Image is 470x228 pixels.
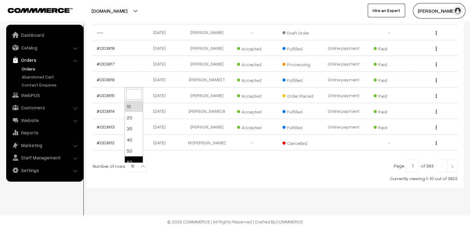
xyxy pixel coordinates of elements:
span: of 383 [421,163,434,168]
td: [PERSON_NAME] [184,24,230,40]
img: Menu [436,110,437,114]
img: Menu [436,125,437,129]
a: Orders [20,65,81,72]
span: Paid [374,75,404,83]
a: Catalog [8,42,81,53]
img: Menu [436,62,437,66]
div: Currently viewing 1-10 out of 3822 [93,175,458,182]
span: Order Placed [282,91,313,99]
li: 20 [125,112,143,123]
span: Accepted [237,44,268,52]
span: Fulfilled [282,75,313,83]
a: Contact Enquires [20,82,81,88]
td: - [366,24,412,40]
span: Page [394,163,404,168]
li: 50 [125,145,143,156]
span: Fulfilled [282,107,313,115]
img: Menu [436,78,437,82]
a: #OD3817 [97,61,115,66]
a: Marketing [8,140,81,151]
a: #OD3818 [97,45,115,51]
a: #OD3816 [97,77,115,82]
img: Menu [436,47,437,51]
span: Accepted [237,60,268,68]
td: [DATE] [138,103,184,119]
td: Online payment [321,103,366,119]
a: Customers [8,102,81,113]
a: Hire an Expert [368,4,405,17]
td: - [230,135,275,150]
a: #OD3813 [97,124,115,129]
span: Accepted [237,107,268,115]
td: Online payment [321,72,366,87]
a: #OD3812 [97,140,115,145]
a: Abandoned Cart [20,74,81,80]
button: [DOMAIN_NAME] [70,3,149,19]
a: WebPOS [8,90,81,101]
td: [DATE] [138,24,184,40]
img: Right [450,165,455,168]
button: [PERSON_NAME] [413,3,465,19]
span: Paid [374,107,404,115]
td: M [PERSON_NAME] [184,135,230,150]
img: COMMMERCE [8,8,73,13]
span: Accepted [237,75,268,83]
td: Online payment [321,40,366,56]
a: COMMMERCE [8,6,62,14]
td: Online payment [321,119,366,135]
span: Paid [374,44,404,52]
span: Number of rows [93,163,125,169]
td: [PERSON_NAME] [184,56,230,72]
span: Draft Order [282,28,313,36]
td: [PERSON_NAME] [184,119,230,135]
td: - [366,135,412,150]
td: [DATE] [138,72,184,87]
td: [DATE] [138,40,184,56]
li: 60 [125,156,143,167]
img: Menu [436,141,437,145]
td: [PERSON_NAME] T [184,72,230,87]
span: Paid [374,91,404,99]
a: --- [97,30,103,35]
td: [PERSON_NAME] [184,87,230,103]
li: 30 [125,123,143,134]
img: Left [439,165,445,168]
td: [DATE] [138,135,184,150]
td: - [230,24,275,40]
td: Online payment [321,56,366,72]
a: Website [8,115,81,126]
a: Reports [8,127,81,138]
a: #OD3815 [97,93,115,98]
span: Paid [374,60,404,68]
img: user [453,6,462,15]
li: 10 [125,101,143,112]
span: Accepted [237,91,268,99]
li: 40 [125,134,143,145]
span: Processing [282,60,313,68]
td: [DATE] [138,56,184,72]
span: 10 [129,160,146,172]
span: Fulfilled [282,123,313,131]
td: Online payment [321,87,366,103]
span: 10 [128,160,147,172]
span: Paid [374,123,404,131]
img: Menu [436,94,437,98]
a: #OD3814 [97,108,115,114]
td: [DATE] [138,119,184,135]
a: Orders [8,54,81,65]
td: [PERSON_NAME] [184,40,230,56]
a: COMMMERCE [276,219,303,224]
a: Staff Management [8,152,81,163]
span: Accepted [237,123,268,131]
td: [DATE] [138,87,184,103]
td: [PERSON_NAME] B [184,103,230,119]
a: Settings [8,165,81,176]
a: Dashboard [8,29,81,40]
span: Fulfilled [282,44,313,52]
img: Menu [436,31,437,35]
span: Cancelled [282,138,313,146]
